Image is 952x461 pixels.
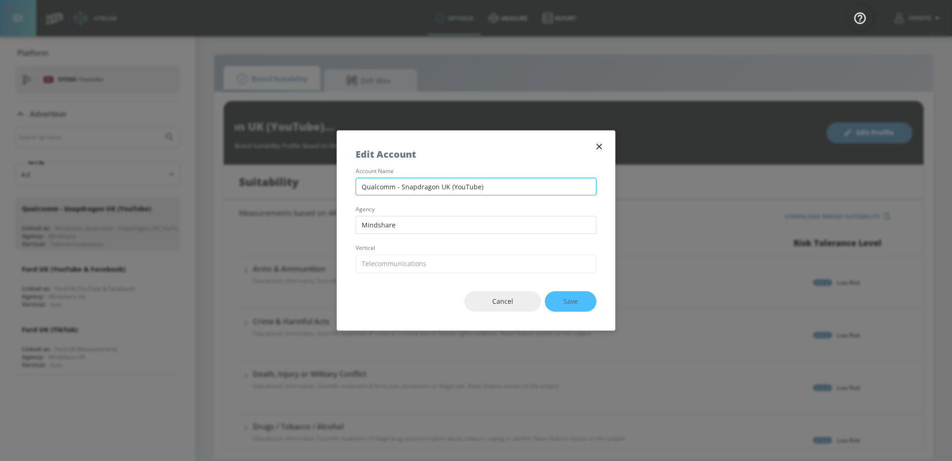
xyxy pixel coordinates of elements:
[356,178,596,196] input: Enter account name
[356,149,416,159] h5: Edit Account
[356,245,596,251] label: vertical
[356,207,596,212] label: agency
[464,291,541,312] button: Cancel
[356,216,596,234] input: Enter agency name
[356,254,596,273] input: Select Vertical
[483,296,522,307] span: Cancel
[356,168,596,174] label: account name
[847,5,873,31] button: Open Resource Center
